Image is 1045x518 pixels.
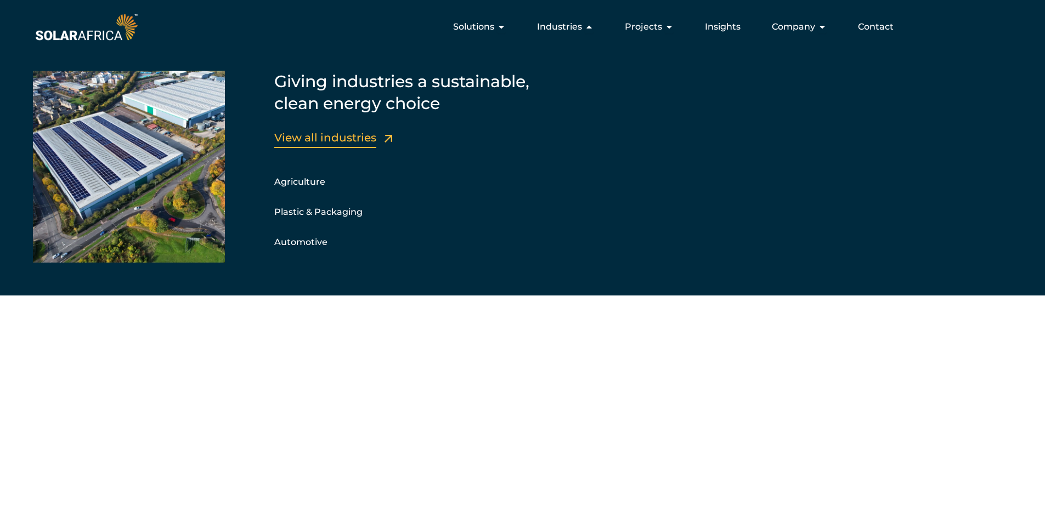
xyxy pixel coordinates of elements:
a: Automotive [274,237,327,247]
span: Company [772,20,815,33]
a: Agriculture [274,177,325,187]
a: Contact [858,20,894,33]
span: Projects [625,20,662,33]
span: I want cheaper electricity [233,315,346,324]
a: I want to control my power [636,301,850,338]
a: View all industries [385,135,392,143]
span: I want to control my power [679,315,799,324]
h5: Giving industries a sustainable, clean energy choice [274,71,549,115]
div: Menu Toggle [140,16,902,38]
span: I want to go green [473,315,555,324]
nav: Menu [140,16,902,38]
a: I want to go green [411,301,625,338]
a: Insights [705,20,741,33]
a: View all industries [274,131,376,144]
a: I want cheaper electricity [186,301,400,338]
a: Plastic & Packaging [274,207,363,217]
span: Solutions [453,20,494,33]
h5: SolarAfrica is proudly affiliated with [32,451,1044,458]
span: Industries [537,20,582,33]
